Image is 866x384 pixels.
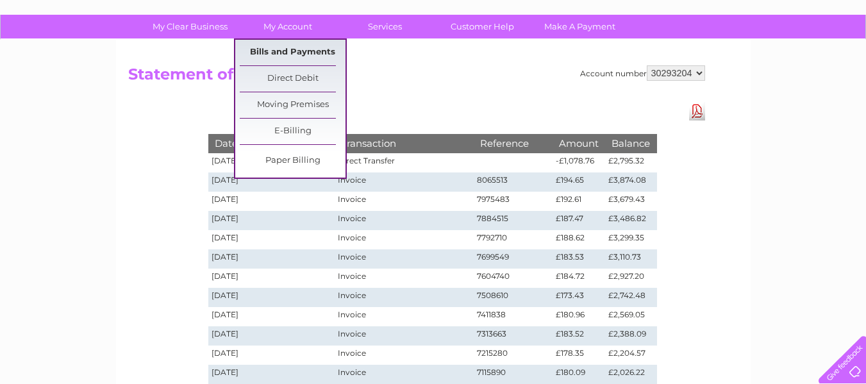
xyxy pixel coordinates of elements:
[553,230,605,249] td: £188.62
[474,192,553,211] td: 7975483
[332,15,438,38] a: Services
[474,172,553,192] td: 8065513
[128,65,705,90] h2: Statement of Accounts
[553,269,605,288] td: £184.72
[553,365,605,384] td: £180.09
[335,307,473,326] td: Invoice
[553,192,605,211] td: £192.61
[605,269,656,288] td: £2,927.20
[208,288,335,307] td: [DATE]
[474,249,553,269] td: 7699549
[335,211,473,230] td: Invoice
[605,211,656,230] td: £3,486.82
[624,6,713,22] a: 0333 014 3131
[474,230,553,249] td: 7792710
[474,307,553,326] td: 7411838
[335,230,473,249] td: Invoice
[553,172,605,192] td: £194.65
[240,66,346,92] a: Direct Debit
[781,54,812,64] a: Contact
[605,288,656,307] td: £2,742.48
[208,307,335,326] td: [DATE]
[474,288,553,307] td: 7508610
[208,153,335,172] td: [DATE]
[335,153,473,172] td: Direct Transfer
[605,346,656,365] td: £2,204.57
[208,134,335,153] th: Date
[824,54,854,64] a: Log out
[605,192,656,211] td: £3,679.43
[553,134,605,153] th: Amount
[429,15,535,38] a: Customer Help
[30,33,96,72] img: logo.png
[235,15,340,38] a: My Account
[208,172,335,192] td: [DATE]
[335,134,473,153] th: Transaction
[474,269,553,288] td: 7604740
[689,102,705,121] a: Download Pdf
[208,269,335,288] td: [DATE]
[474,365,553,384] td: 7115890
[553,346,605,365] td: £178.35
[240,119,346,144] a: E-Billing
[553,249,605,269] td: £183.53
[553,307,605,326] td: £180.96
[474,134,553,153] th: Reference
[208,211,335,230] td: [DATE]
[474,211,553,230] td: 7884515
[208,326,335,346] td: [DATE]
[335,288,473,307] td: Invoice
[208,365,335,384] td: [DATE]
[240,92,346,118] a: Moving Premises
[605,230,656,249] td: £3,299.35
[131,7,737,62] div: Clear Business is a trading name of Verastar Limited (registered in [GEOGRAPHIC_DATA] No. 3667643...
[553,153,605,172] td: -£1,078.76
[335,249,473,269] td: Invoice
[527,15,633,38] a: Make A Payment
[335,269,473,288] td: Invoice
[335,192,473,211] td: Invoice
[553,288,605,307] td: £173.43
[605,326,656,346] td: £2,388.09
[335,346,473,365] td: Invoice
[208,192,335,211] td: [DATE]
[335,172,473,192] td: Invoice
[553,211,605,230] td: £187.47
[605,365,656,384] td: £2,026.22
[580,65,705,81] div: Account number
[754,54,773,64] a: Blog
[672,54,701,64] a: Energy
[605,153,656,172] td: £2,795.32
[605,134,656,153] th: Balance
[335,365,473,384] td: Invoice
[605,307,656,326] td: £2,569.05
[640,54,665,64] a: Water
[474,346,553,365] td: 7215280
[605,172,656,192] td: £3,874.08
[474,326,553,346] td: 7313663
[553,326,605,346] td: £183.52
[208,230,335,249] td: [DATE]
[708,54,747,64] a: Telecoms
[208,249,335,269] td: [DATE]
[240,148,346,174] a: Paper Billing
[208,346,335,365] td: [DATE]
[335,326,473,346] td: Invoice
[137,15,243,38] a: My Clear Business
[605,249,656,269] td: £3,110.73
[240,40,346,65] a: Bills and Payments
